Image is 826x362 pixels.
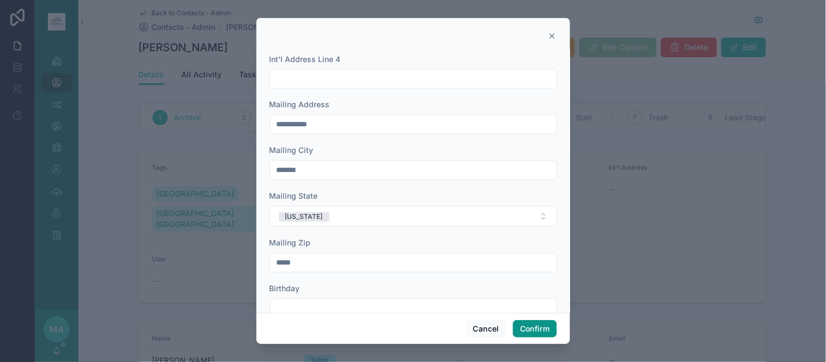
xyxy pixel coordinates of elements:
[270,146,314,155] span: Mailing City
[270,54,341,64] span: Int'l Address Line 4
[513,320,556,338] button: Confirm
[466,320,506,338] button: Cancel
[270,192,318,201] span: Mailing State
[270,284,300,293] span: Birthday
[285,212,323,222] div: [US_STATE]
[270,100,330,109] span: Mailing Address
[270,238,311,248] span: Mailing Zip
[270,206,557,227] button: Select Button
